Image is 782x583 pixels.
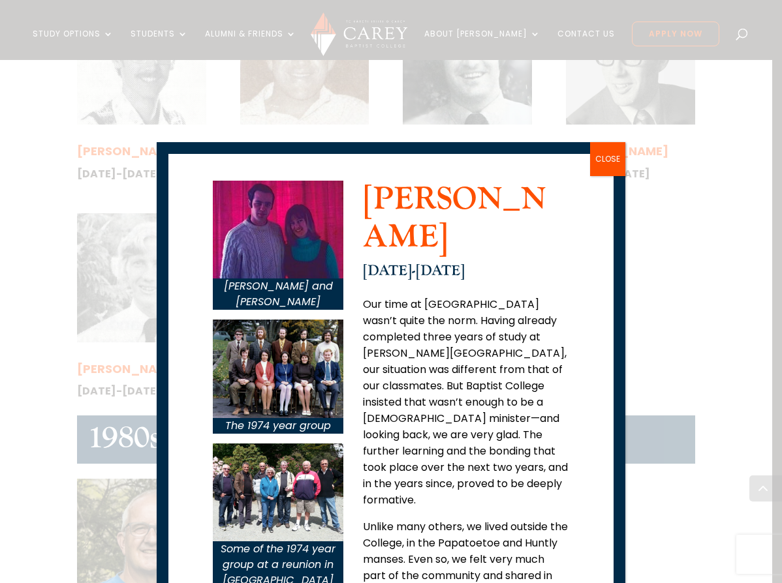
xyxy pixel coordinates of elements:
h2: [PERSON_NAME] [363,181,569,262]
img: Alan-and-Pam-Utting [213,181,343,278]
h4: [DATE]-[DATE] [363,262,569,286]
img: Alan-Utting-Queenstown-gathering [213,443,343,541]
p: The 1974 year group [213,418,343,434]
button: Close [590,142,625,176]
p: [PERSON_NAME] and [PERSON_NAME] [213,278,343,310]
img: Kelvyn Fairhall and others [213,320,343,417]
